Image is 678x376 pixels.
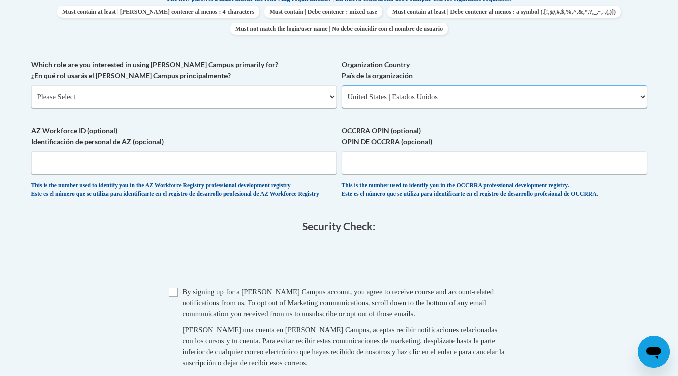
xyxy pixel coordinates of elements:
div: This is the number used to identify you in the OCCRRA professional development registry. Este es ... [342,182,647,198]
span: By signing up for a [PERSON_NAME] Campus account, you agree to receive course and account-related... [183,288,494,318]
span: Must contain at least | Debe contener al menos : a symbol (.[!,@,#,$,%,^,&,*,?,_,~,-,(,)]) [387,6,621,18]
label: OCCRRA OPIN (optional) OPIN DE OCCRRA (opcional) [342,125,647,147]
span: [PERSON_NAME] una cuenta en [PERSON_NAME] Campus, aceptas recibir notificaciones relacionadas con... [183,326,505,367]
label: Organization Country País de la organización [342,59,647,81]
label: Which role are you interested in using [PERSON_NAME] Campus primarily for? ¿En qué rol usarás el ... [31,59,337,81]
span: Must not match the login/user name | No debe coincidir con el nombre de usuario [230,23,448,35]
span: Must contain | Debe contener : mixed case [264,6,382,18]
iframe: reCAPTCHA [263,242,415,281]
iframe: Button to launch messaging window [638,336,670,368]
div: This is the number used to identify you in the AZ Workforce Registry professional development reg... [31,182,337,198]
span: Security Check: [302,220,376,232]
span: Must contain at least | [PERSON_NAME] contener al menos : 4 characters [57,6,259,18]
label: AZ Workforce ID (optional) Identificación de personal de AZ (opcional) [31,125,337,147]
